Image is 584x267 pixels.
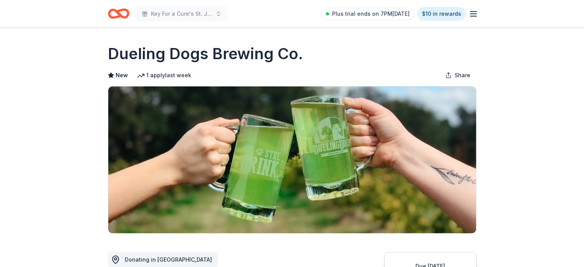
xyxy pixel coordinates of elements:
span: Donating in [GEOGRAPHIC_DATA] [125,256,212,263]
a: Home [108,5,129,23]
span: New [116,71,128,80]
a: $10 in rewards [417,7,466,21]
div: 1 apply last week [137,71,191,80]
span: Plus trial ends on 7PM[DATE] [332,9,410,18]
button: Key For a Cure's St. Jude Golf Tournament [136,6,228,22]
h1: Dueling Dogs Brewing Co. [108,43,303,65]
button: Share [439,68,476,83]
a: Plus trial ends on 7PM[DATE] [321,8,414,20]
span: Share [455,71,470,80]
span: Key For a Cure's St. Jude Golf Tournament [151,9,212,18]
img: Image for Dueling Dogs Brewing Co. [108,86,476,233]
